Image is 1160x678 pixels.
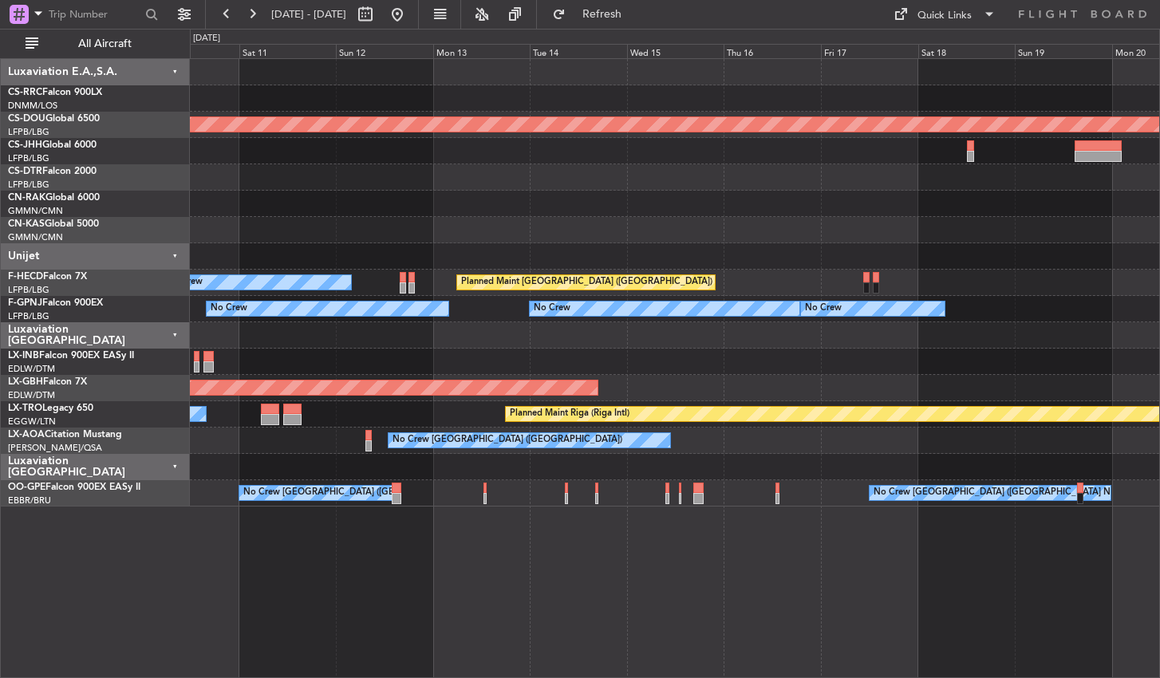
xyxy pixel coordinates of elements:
button: All Aircraft [18,31,173,57]
div: Wed 15 [627,44,724,58]
span: LX-TRO [8,404,42,413]
a: CS-DTRFalcon 2000 [8,167,97,176]
a: LX-AOACitation Mustang [8,430,122,440]
div: No Crew [534,297,570,321]
div: Sat 11 [239,44,337,58]
div: No Crew [211,297,247,321]
button: Refresh [545,2,641,27]
span: CS-DTR [8,167,42,176]
div: Fri 17 [821,44,918,58]
span: LX-GBH [8,377,43,387]
div: Sat 18 [918,44,1016,58]
div: No Crew [805,297,842,321]
div: No Crew [GEOGRAPHIC_DATA] ([GEOGRAPHIC_DATA]) [393,428,622,452]
a: CN-RAKGlobal 6000 [8,193,100,203]
div: Fri 10 [142,44,239,58]
div: Quick Links [917,8,972,24]
a: CS-JHHGlobal 6000 [8,140,97,150]
a: EGGW/LTN [8,416,56,428]
span: CN-RAK [8,193,45,203]
span: F-GPNJ [8,298,42,308]
a: LFPB/LBG [8,152,49,164]
a: CS-DOUGlobal 6500 [8,114,100,124]
input: Trip Number [49,2,140,26]
span: CN-KAS [8,219,45,229]
span: LX-INB [8,351,39,361]
button: Quick Links [886,2,1004,27]
span: CS-RRC [8,88,42,97]
div: Sun 19 [1015,44,1112,58]
div: Thu 16 [724,44,821,58]
a: LX-TROLegacy 650 [8,404,93,413]
span: CS-DOU [8,114,45,124]
span: CS-JHH [8,140,42,150]
a: DNMM/LOS [8,100,57,112]
span: [DATE] - [DATE] [271,7,346,22]
a: CS-RRCFalcon 900LX [8,88,102,97]
div: Planned Maint Riga (Riga Intl) [510,402,629,426]
span: Refresh [569,9,636,20]
span: OO-GPE [8,483,45,492]
a: GMMN/CMN [8,231,63,243]
a: GMMN/CMN [8,205,63,217]
span: All Aircraft [41,38,168,49]
a: CN-KASGlobal 5000 [8,219,99,229]
div: Sun 12 [336,44,433,58]
div: [DATE] [193,32,220,45]
a: EDLW/DTM [8,389,55,401]
a: LFPB/LBG [8,284,49,296]
a: [PERSON_NAME]/QSA [8,442,102,454]
a: LFPB/LBG [8,310,49,322]
span: LX-AOA [8,430,45,440]
a: LFPB/LBG [8,179,49,191]
a: F-HECDFalcon 7X [8,272,87,282]
div: No Crew [GEOGRAPHIC_DATA] ([GEOGRAPHIC_DATA] National) [243,481,511,505]
a: LX-INBFalcon 900EX EASy II [8,351,134,361]
a: F-GPNJFalcon 900EX [8,298,103,308]
div: No Crew [GEOGRAPHIC_DATA] ([GEOGRAPHIC_DATA] National) [874,481,1141,505]
div: Mon 13 [433,44,531,58]
a: OO-GPEFalcon 900EX EASy II [8,483,140,492]
a: EDLW/DTM [8,363,55,375]
a: LX-GBHFalcon 7X [8,377,87,387]
a: LFPB/LBG [8,126,49,138]
div: Planned Maint [GEOGRAPHIC_DATA] ([GEOGRAPHIC_DATA]) [461,270,712,294]
span: F-HECD [8,272,43,282]
div: Tue 14 [530,44,627,58]
a: EBBR/BRU [8,495,51,507]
